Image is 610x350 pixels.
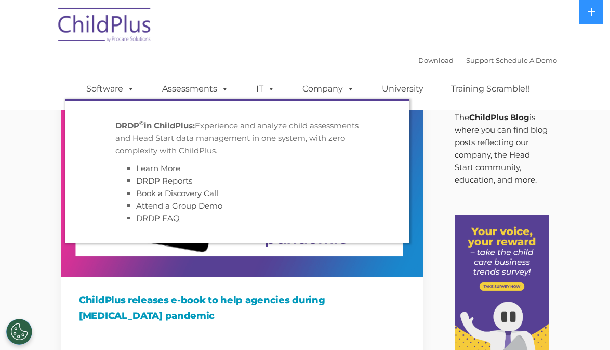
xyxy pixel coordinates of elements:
a: Attend a Group Demo [136,201,222,211]
strong: DRDP in ChildPlus: [115,121,195,131]
button: Cookies Settings [6,319,32,345]
a: DRDP FAQ [136,213,180,223]
a: Assessments [152,79,239,99]
a: Book a Discovery Call [136,188,218,198]
a: Schedule A Demo [496,56,557,64]
a: Software [76,79,145,99]
a: Company [292,79,365,99]
a: University [372,79,434,99]
p: Experience and analyze child assessments and Head Start data management in one system, with zero ... [115,120,360,157]
a: IT [246,79,285,99]
font: | [418,56,557,64]
strong: ChildPlus Blog [469,112,529,122]
a: DRDP Reports [136,176,192,186]
img: ChildPlus by Procare Solutions [53,1,157,53]
a: Training Scramble!! [441,79,540,99]
h1: ChildPlus releases e-book to help agencies during [MEDICAL_DATA] pandemic [79,292,405,323]
a: Download [418,56,454,64]
a: Support [466,56,494,64]
sup: © [139,120,144,127]
p: The is where you can find blog posts reflecting our company, the Head Start community, education,... [455,111,550,186]
a: Learn More [136,163,180,173]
